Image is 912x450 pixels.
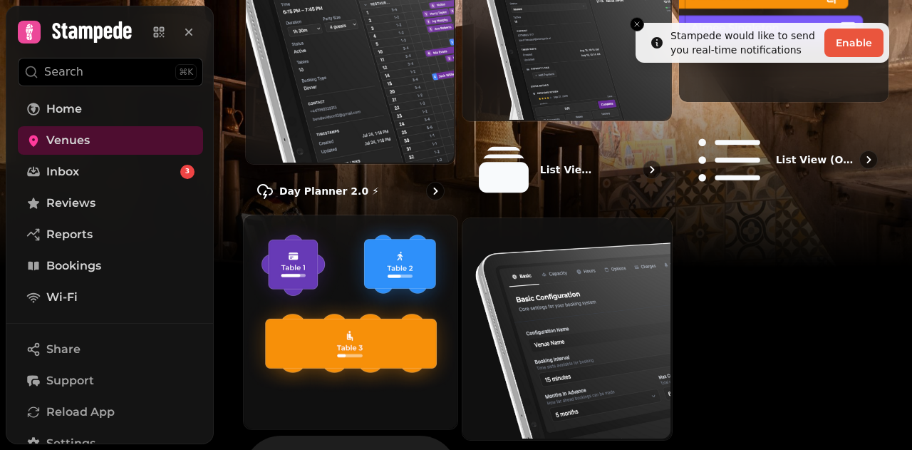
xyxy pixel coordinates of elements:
svg: go to [861,153,876,167]
svg: go to [645,163,659,177]
button: Search⌘K [18,58,203,86]
a: Wi-Fi [18,283,203,312]
button: Reload App [18,398,203,426]
a: Reviews [18,189,203,218]
a: Home [18,95,203,123]
p: List view (Old - going soon) [776,153,854,167]
span: Bookings [46,257,101,275]
span: Home [46,101,82,118]
div: Stampede would like to send you real-time notifications [670,29,819,57]
span: Share [46,341,81,358]
a: Bookings [18,252,203,280]
p: List View 2.0 ⚡ (New) [540,163,598,177]
p: Search [44,63,83,81]
button: Enable [824,29,883,57]
div: ⌘K [175,64,197,80]
span: Reports [46,226,93,243]
a: Inbox3 [18,158,203,186]
span: Reviews [46,195,95,212]
span: Inbox [46,163,79,180]
span: Support [46,372,94,389]
span: Reload App [46,404,115,421]
img: Configuration [461,217,670,439]
p: Day Planner 2.0 ⚡ [279,184,379,198]
button: Support [18,367,203,395]
span: 3 [185,167,190,177]
a: Reports [18,220,203,249]
span: Venues [46,132,90,149]
button: Share [18,335,203,364]
svg: go to [428,184,442,198]
a: Venues [18,126,203,155]
img: Floor Plans (beta) [242,214,456,428]
span: Wi-Fi [46,289,78,306]
button: Close toast [630,17,644,31]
